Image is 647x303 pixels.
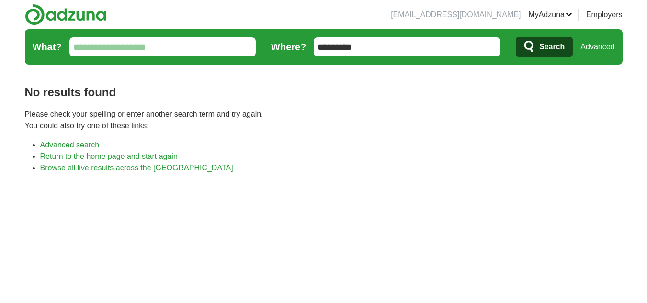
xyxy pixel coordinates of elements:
[580,37,614,56] a: Advanced
[40,141,100,149] a: Advanced search
[586,9,623,21] a: Employers
[25,109,623,132] p: Please check your spelling or enter another search term and try again. You could also try one of ...
[391,9,521,21] li: [EMAIL_ADDRESS][DOMAIN_NAME]
[25,4,106,25] img: Adzuna logo
[25,84,623,101] h1: No results found
[40,164,233,172] a: Browse all live results across the [GEOGRAPHIC_DATA]
[271,40,306,54] label: Where?
[539,37,565,56] span: Search
[40,152,178,160] a: Return to the home page and start again
[516,37,573,57] button: Search
[528,9,572,21] a: MyAdzuna
[33,40,62,54] label: What?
